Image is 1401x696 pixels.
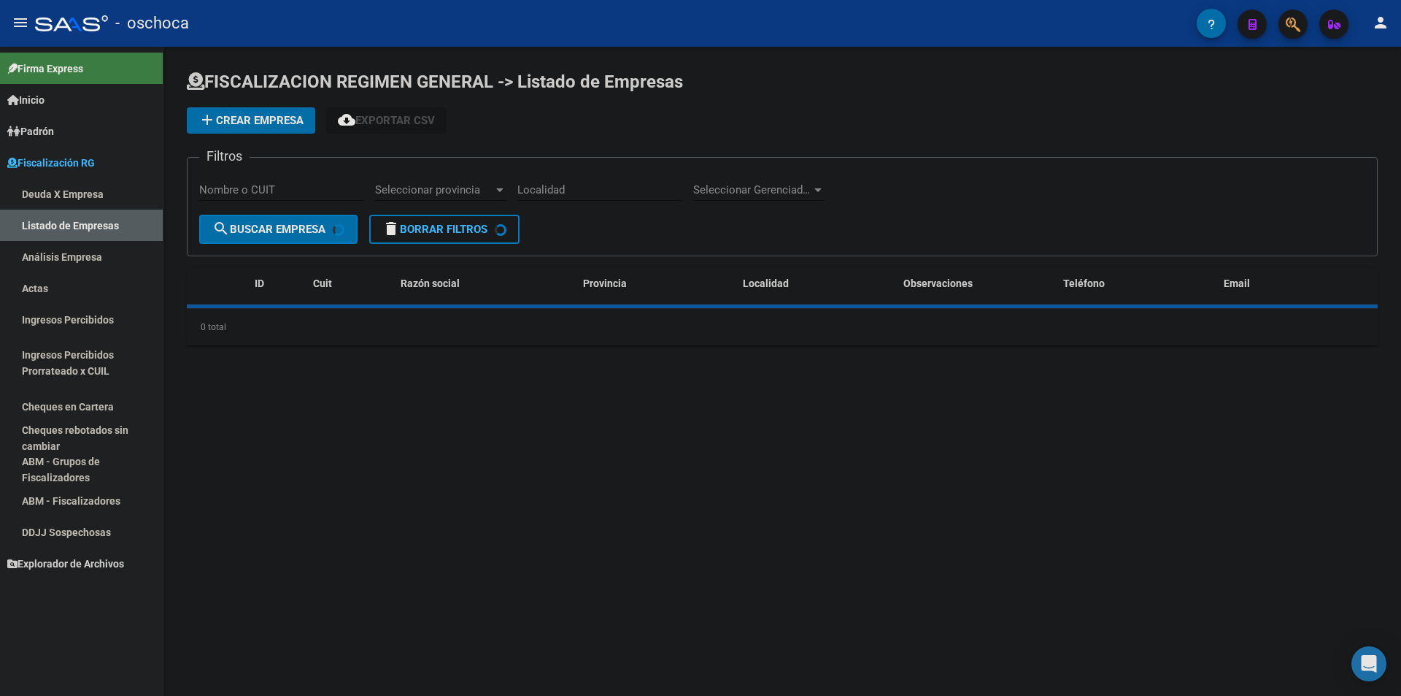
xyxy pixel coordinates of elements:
[338,111,355,129] mat-icon: cloud_download
[395,268,577,299] datatable-header-cell: Razón social
[198,114,304,127] span: Crear Empresa
[338,114,435,127] span: Exportar CSV
[187,107,315,134] button: Crear Empresa
[401,278,460,289] span: Razón social
[1372,14,1389,31] mat-icon: person
[198,111,216,129] mat-icon: add
[307,268,395,299] datatable-header-cell: Cuit
[255,278,264,289] span: ID
[1057,268,1217,299] datatable-header-cell: Teléfono
[199,215,358,244] button: Buscar Empresa
[7,556,124,572] span: Explorador de Archivos
[1351,646,1386,681] div: Open Intercom Messenger
[249,268,307,299] datatable-header-cell: ID
[212,223,325,236] span: Buscar Empresa
[737,268,897,299] datatable-header-cell: Localidad
[7,92,45,108] span: Inicio
[199,146,250,167] h3: Filtros
[382,223,487,236] span: Borrar Filtros
[187,72,683,92] span: FISCALIZACION REGIMEN GENERAL -> Listado de Empresas
[1063,278,1105,289] span: Teléfono
[187,309,1378,345] div: 0 total
[326,107,447,134] button: Exportar CSV
[583,278,627,289] span: Provincia
[903,278,973,289] span: Observaciones
[898,268,1057,299] datatable-header-cell: Observaciones
[212,220,230,237] mat-icon: search
[313,278,332,289] span: Cuit
[743,278,789,289] span: Localidad
[7,155,95,171] span: Fiscalización RG
[1224,278,1250,289] span: Email
[375,183,493,196] span: Seleccionar provincia
[7,61,83,77] span: Firma Express
[369,215,520,244] button: Borrar Filtros
[12,14,29,31] mat-icon: menu
[1218,268,1378,299] datatable-header-cell: Email
[7,123,54,139] span: Padrón
[693,183,811,196] span: Seleccionar Gerenciador
[382,220,400,237] mat-icon: delete
[115,7,189,39] span: - oschoca
[577,268,737,299] datatable-header-cell: Provincia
